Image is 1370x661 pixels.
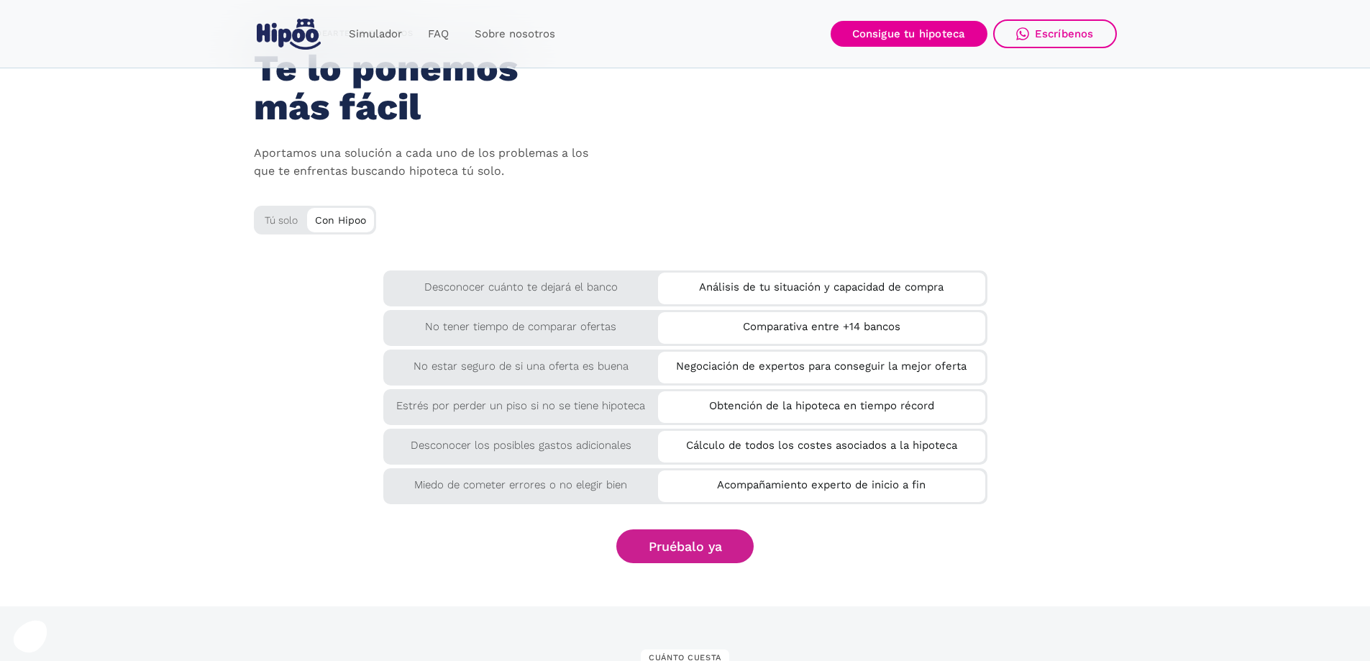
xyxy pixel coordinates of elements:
div: Comparativa entre +14 bancos [658,312,985,336]
h2: Te lo ponemos más fácil [254,49,585,127]
div: Miedo de cometer errores o no elegir bien [383,468,659,494]
div: Escríbenos [1035,27,1094,40]
div: Estrés por perder un piso si no se tiene hipoteca [383,389,659,415]
div: Con Hipoo [307,208,374,229]
div: No estar seguro de si una oferta es buena [383,350,659,375]
a: FAQ [415,20,462,48]
div: Tú solo [254,206,376,229]
div: No tener tiempo de comparar ofertas [383,310,659,336]
a: Pruébalo ya [616,529,754,563]
a: Simulador [336,20,415,48]
a: Consigue tu hipoteca [831,21,987,47]
div: Cálculo de todos los costes asociados a la hipoteca [658,431,985,455]
div: Obtención de la hipoteca en tiempo récord [658,391,985,415]
a: home [254,13,324,55]
div: Desconocer cuánto te dejará el banco [383,270,659,296]
div: Desconocer los posibles gastos adicionales [383,429,659,455]
p: Aportamos una solución a cada uno de los problemas a los que te enfrentas buscando hipoteca tú solo. [254,145,599,181]
a: Escríbenos [993,19,1117,48]
div: Negociación de expertos para conseguir la mejor oferta [658,352,985,375]
div: Acompañamiento experto de inicio a fin [658,470,985,494]
div: Análisis de tu situación y capacidad de compra [658,273,985,296]
a: Sobre nosotros [462,20,568,48]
